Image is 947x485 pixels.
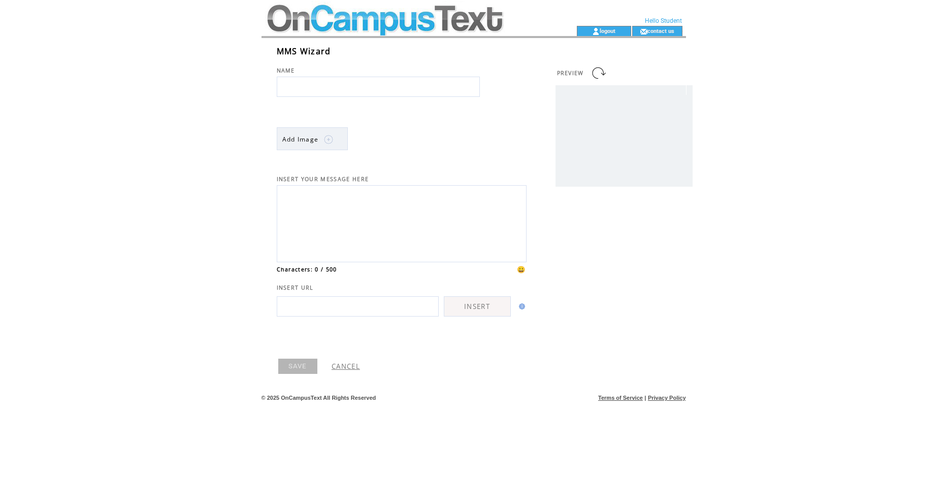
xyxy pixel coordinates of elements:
[557,70,584,77] span: PREVIEW
[262,395,376,401] span: © 2025 OnCampusText All Rights Reserved
[640,27,647,36] img: contact_us_icon.gif
[277,127,348,150] a: Add Image
[324,135,333,144] img: plus.png
[645,17,682,24] span: Hello Student
[598,395,643,401] a: Terms of Service
[277,266,337,273] span: Characters: 0 / 500
[648,395,686,401] a: Privacy Policy
[277,176,369,183] span: INSERT YOUR MESSAGE HERE
[277,67,295,74] span: NAME
[444,296,511,317] a: INSERT
[332,362,360,371] a: CANCEL
[647,27,674,34] a: contact us
[517,265,526,274] span: 😀
[282,135,319,144] span: Add Image
[516,303,525,309] img: help.gif
[277,46,331,57] span: MMS Wizard
[600,27,615,34] a: logout
[278,359,317,374] a: SAVE
[592,27,600,36] img: account_icon.gif
[644,395,646,401] span: |
[277,284,314,291] span: INSERT URL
